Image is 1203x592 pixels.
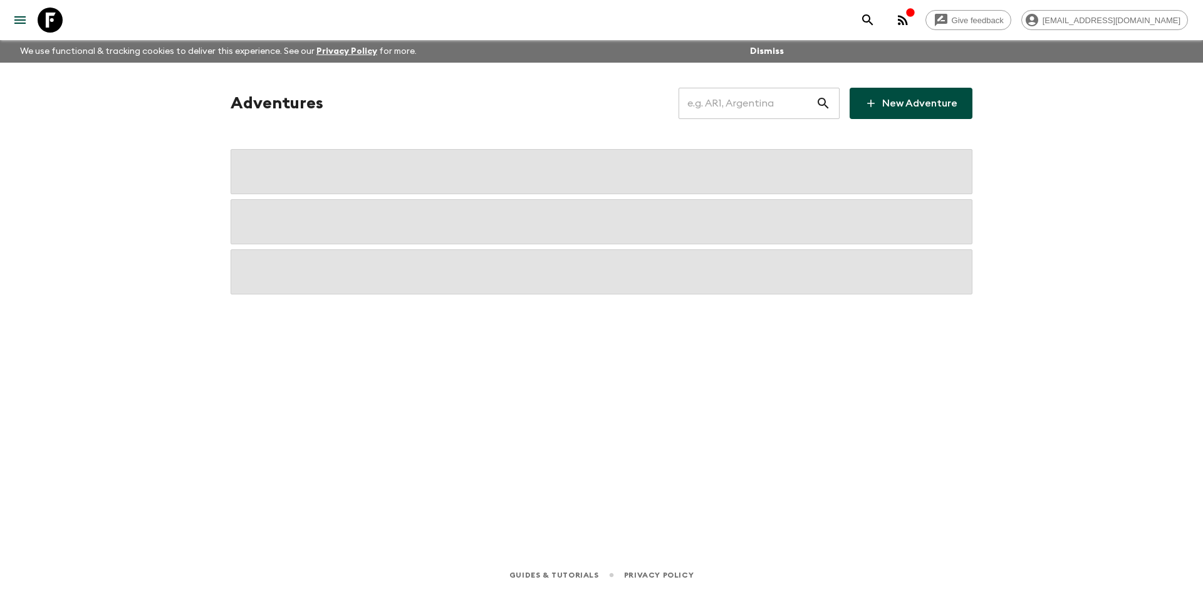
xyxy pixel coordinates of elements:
[679,86,816,121] input: e.g. AR1, Argentina
[747,43,787,60] button: Dismiss
[1021,10,1188,30] div: [EMAIL_ADDRESS][DOMAIN_NAME]
[945,16,1011,25] span: Give feedback
[8,8,33,33] button: menu
[231,91,323,116] h1: Adventures
[855,8,880,33] button: search adventures
[316,47,377,56] a: Privacy Policy
[624,568,694,582] a: Privacy Policy
[925,10,1011,30] a: Give feedback
[509,568,599,582] a: Guides & Tutorials
[850,88,972,119] a: New Adventure
[1036,16,1187,25] span: [EMAIL_ADDRESS][DOMAIN_NAME]
[15,40,422,63] p: We use functional & tracking cookies to deliver this experience. See our for more.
